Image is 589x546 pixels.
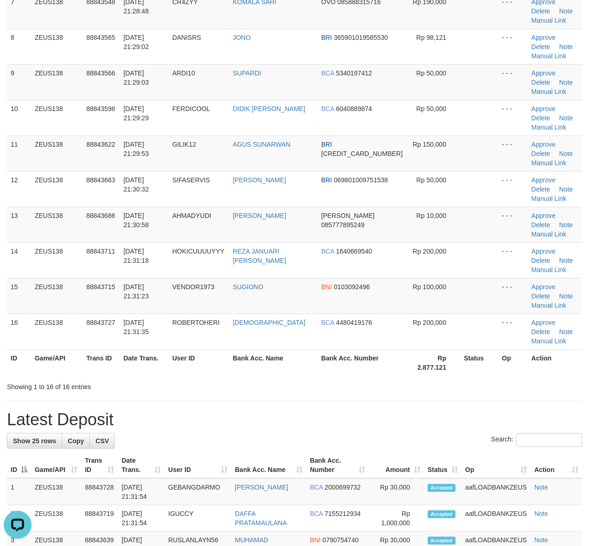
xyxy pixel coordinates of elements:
span: ROBERTOHERI [172,319,220,326]
th: Date Trans.: activate to sort column ascending [118,452,165,478]
td: 16 [7,314,31,349]
span: BCA [321,319,334,326]
a: Manual Link [532,17,567,24]
td: Rp 1,000,000 [369,505,424,532]
a: Delete [532,328,550,335]
td: GEBANGDARMO [165,478,231,505]
span: SIFASERVIS [172,176,210,184]
span: Rp 200,000 [413,319,446,326]
td: - - - [498,314,528,349]
span: [DATE] 21:29:29 [124,105,149,122]
td: 8 [7,29,31,64]
span: VENDOR1973 [172,283,215,291]
td: - - - [498,29,528,64]
a: Approve [532,283,556,291]
a: Approve [532,34,556,41]
span: Copy 5340197412 to clipboard [336,69,372,77]
td: 11 [7,136,31,171]
span: BCA [321,248,334,255]
th: Rp 2.877.121 [406,349,460,376]
th: Status [460,349,498,376]
a: Note [534,536,548,544]
a: Show 25 rows [7,433,62,449]
span: 88843663 [86,176,115,184]
td: ZEUS138 [31,171,82,207]
th: Amount: activate to sort column ascending [369,452,424,478]
a: Note [559,79,573,86]
a: [PERSON_NAME] [235,484,288,491]
span: Rp 50,000 [417,69,447,77]
td: ZEUS138 [31,29,82,64]
td: 88843728 [81,478,118,505]
th: ID: activate to sort column descending [7,452,31,478]
a: Note [559,186,573,193]
th: Op: activate to sort column ascending [462,452,531,478]
span: 88843715 [86,283,115,291]
a: Manual Link [532,302,567,309]
a: SUGIONO [233,283,263,291]
span: Copy 365901019585530 to clipboard [334,34,388,41]
span: Copy 0790754740 to clipboard [323,536,359,544]
span: 88843598 [86,105,115,112]
a: Approve [532,69,556,77]
td: 15 [7,278,31,314]
td: - - - [498,207,528,242]
a: Delete [532,114,550,122]
span: BCA [321,69,334,77]
label: Search: [491,433,582,447]
td: 13 [7,207,31,242]
span: BCA [310,510,323,517]
span: BNI [310,536,321,544]
td: - - - [498,171,528,207]
th: Action [528,349,582,376]
h1: Latest Deposit [7,410,582,429]
a: Note [534,484,548,491]
th: Trans ID: activate to sort column ascending [81,452,118,478]
td: ZEUS138 [31,505,81,532]
a: Manual Link [532,124,567,131]
td: - - - [498,278,528,314]
a: Delete [532,257,550,264]
a: Note [559,150,573,157]
span: Copy [68,437,84,445]
span: Rp 10,000 [417,212,447,219]
td: 2 [7,505,31,532]
a: [PERSON_NAME] [233,212,286,219]
td: ZEUS138 [31,100,82,136]
span: 88843686 [86,212,115,219]
th: Date Trans. [120,349,169,376]
span: [DATE] 21:30:58 [124,212,149,229]
a: Manual Link [532,230,567,238]
a: Note [559,114,573,122]
th: Op [498,349,528,376]
td: 12 [7,171,31,207]
span: 88843711 [86,248,115,255]
th: ID [7,349,31,376]
span: [DATE] 21:30:32 [124,176,149,193]
a: CSV [89,433,115,449]
a: Manual Link [532,266,567,273]
span: BNI [321,283,332,291]
span: Rp 50,000 [417,105,447,112]
th: Game/API [31,349,82,376]
span: Copy 069801009751538 to clipboard [334,176,388,184]
span: Copy 4480419176 to clipboard [336,319,372,326]
td: [DATE] 21:31:54 [118,478,165,505]
span: [DATE] 21:31:23 [124,283,149,300]
a: [PERSON_NAME] [233,176,286,184]
input: Search: [516,433,582,447]
td: 9 [7,64,31,100]
a: Manual Link [532,52,567,60]
a: SUPARDI [233,69,261,77]
a: Delete [532,292,550,300]
a: Note [559,328,573,335]
td: ZEUS138 [31,136,82,171]
th: Bank Acc. Name: activate to sort column ascending [231,452,306,478]
a: Manual Link [532,159,567,167]
span: AHMADYUDI [172,212,211,219]
span: HOKICUUUUYYY [172,248,225,255]
span: Copy 7155212934 to clipboard [325,510,361,517]
span: Copy 085777895249 to clipboard [321,221,364,229]
a: Note [559,292,573,300]
a: Approve [532,212,556,219]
